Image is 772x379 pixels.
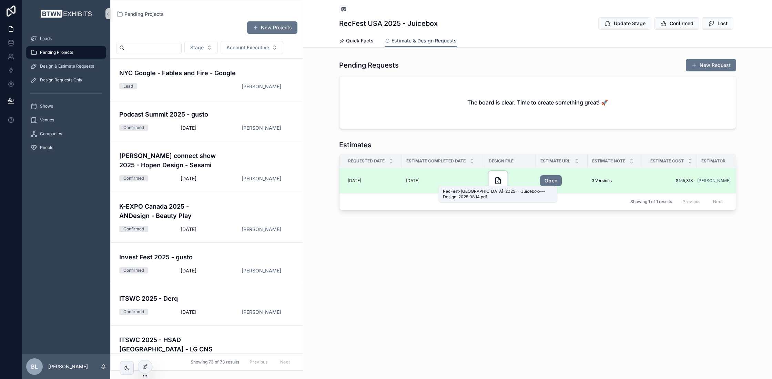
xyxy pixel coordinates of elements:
a: Open [540,175,562,186]
span: Pending Projects [40,50,73,55]
img: App logo [39,8,93,19]
span: BL [31,362,38,371]
span: People [40,145,53,150]
div: Confirmed [123,226,144,232]
a: [PERSON_NAME] [242,175,281,182]
span: Quick Facts [346,37,374,44]
a: [PERSON_NAME] [242,226,281,233]
div: Confirmed [123,175,144,181]
a: Pending Projects [26,46,106,59]
span: [DATE] [181,267,234,274]
span: Update Stage [614,20,646,27]
a: Open [540,175,583,186]
h1: Pending Requests [339,60,399,70]
div: Lead [123,83,133,89]
span: Estimate Cost [650,158,684,164]
span: Venues [40,117,54,123]
a: [PERSON_NAME] [242,267,281,274]
span: Estimate Completed Date [406,158,466,164]
a: Podcast Summit 2025 - gustoConfirmed[DATE][PERSON_NAME] [111,100,303,141]
h4: ITSWC 2025 - Derq [119,294,249,303]
span: Stage [190,44,204,51]
a: People [26,141,106,154]
a: [PERSON_NAME] [697,178,744,183]
a: Design & Estimate Requests [26,60,106,72]
span: 3 Versions [592,178,612,183]
span: Leads [40,36,52,41]
button: New Projects [247,21,297,34]
h4: ITSWC 2025 - HSAD [GEOGRAPHIC_DATA] - LG CNS [119,335,249,354]
span: [DATE] [181,124,234,131]
a: [PERSON_NAME] [697,178,731,183]
div: Confirmed [123,124,144,131]
p: [DATE] [406,178,419,183]
a: ITSWC 2025 - DerqConfirmed[DATE][PERSON_NAME] [111,284,303,325]
a: Quick Facts [339,34,374,48]
h4: Invest Fest 2025 - gusto [119,252,249,262]
a: Leads [26,32,106,45]
a: [PERSON_NAME] [242,124,281,131]
span: [DATE] [181,309,234,316]
button: Confirmed [654,17,699,30]
div: scrollable content [22,28,110,163]
a: [PERSON_NAME] [242,309,281,316]
div: Confirmed [123,267,144,273]
a: [DATE] [348,178,398,183]
span: Account Executive [226,44,269,51]
span: Lost [718,20,728,27]
span: Design File [489,158,514,164]
a: $155,318 [646,178,693,183]
span: Design & Estimate Requests [40,63,94,69]
button: Select Button [184,41,218,54]
span: Confirmed [670,20,693,27]
button: Update Stage [598,17,651,30]
a: ITSWC 2025 - HSAD [GEOGRAPHIC_DATA] - LG CNSConfirmed[DATE][PERSON_NAME] [111,325,303,376]
h2: The board is clear. Time to create something great! 🚀 [467,98,608,107]
span: Design Requests Only [40,77,82,83]
span: Companies [40,131,62,137]
h4: [PERSON_NAME] connect show 2025 - Hopen Design - Sesami [119,151,249,170]
span: Requested Date [348,158,385,164]
span: Showing 73 of 73 results [191,359,239,365]
button: Select Button [221,41,283,54]
span: [DATE] [181,175,234,182]
h4: K-EXPO Canada 2025 - ANDesign - Beauty Play [119,202,249,220]
h1: RecFest USA 2025 - Juicebox [339,19,438,28]
a: Invest Fest 2025 - gustoConfirmed[DATE][PERSON_NAME] [111,242,303,284]
a: [PERSON_NAME] connect show 2025 - Hopen Design - SesamiConfirmed[DATE][PERSON_NAME] [111,141,303,192]
span: Showing 1 of 1 results [630,199,672,205]
span: Shows [40,103,53,109]
span: Estimate & Design Requests [392,37,457,44]
span: Estimator [701,158,725,164]
a: 3 Versions [592,178,638,183]
div: Confirmed [123,309,144,315]
a: K-EXPO Canada 2025 - ANDesign - Beauty PlayConfirmed[DATE][PERSON_NAME] [111,192,303,242]
button: Lost [702,17,733,30]
span: [DATE] [181,226,234,233]
a: [PERSON_NAME] [242,83,281,90]
a: Design Requests Only [26,74,106,86]
h4: Podcast Summit 2025 - gusto [119,110,249,119]
p: [PERSON_NAME] [48,363,88,370]
button: New Request [686,59,736,71]
a: Companies [26,128,106,140]
span: Estimate URL [540,158,570,164]
span: Pending Projects [124,11,164,18]
p: [DATE] [348,178,361,183]
a: [DATE] [406,178,480,183]
a: Shows [26,100,106,112]
a: Estimate & Design Requests [385,34,457,48]
a: Venues [26,114,106,126]
h4: NYC Google - Fables and Fire - Google [119,68,249,78]
a: NYC Google - Fables and Fire - GoogleLead[PERSON_NAME] [111,59,303,100]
